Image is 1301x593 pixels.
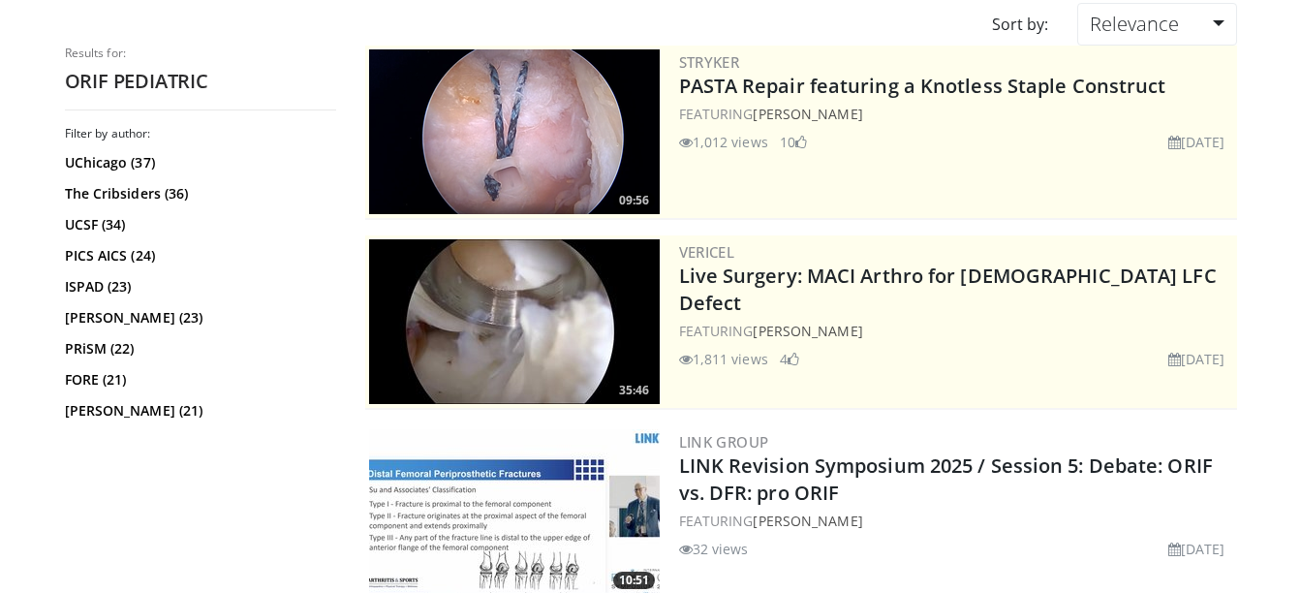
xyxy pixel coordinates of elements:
a: Stryker [679,52,740,72]
span: 10:51 [613,572,655,589]
li: 1,012 views [679,132,768,152]
li: 10 [780,132,807,152]
a: [PERSON_NAME] [753,322,862,340]
a: Live Surgery: MACI Arthro for [DEMOGRAPHIC_DATA] LFC Defect [679,263,1217,316]
a: [PERSON_NAME] (23) [65,308,331,328]
li: 32 views [679,539,749,559]
a: [PERSON_NAME] (21) [65,401,331,421]
span: 35:46 [613,382,655,399]
a: The Cribsiders (36) [65,184,331,203]
a: UCSF (34) [65,215,331,234]
img: 84acc7eb-cb93-455a-a344-5c35427a46c1.png.300x170_q85_crop-smart_upscale.png [369,49,660,214]
a: 35:46 [369,239,660,404]
a: UChicago (37) [65,153,331,172]
p: Results for: [65,46,336,61]
a: LINK Group [679,432,769,452]
div: FEATURING [679,104,1233,124]
li: 1,811 views [679,349,768,369]
a: 09:56 [369,49,660,214]
li: 4 [780,349,799,369]
li: [DATE] [1168,349,1225,369]
h3: Filter by author: [65,126,336,141]
img: eb023345-1e2d-4374-a840-ddbc99f8c97c.300x170_q85_crop-smart_upscale.jpg [369,239,660,404]
div: FEATURING [679,511,1233,531]
a: FORE (21) [65,370,331,390]
div: Sort by: [977,3,1063,46]
div: FEATURING [679,321,1233,341]
a: Vericel [679,242,735,262]
a: [PERSON_NAME] [753,512,862,530]
li: [DATE] [1168,539,1225,559]
a: [PERSON_NAME] [753,105,862,123]
a: LINK Revision Symposium 2025 / Session 5: Debate: ORIF vs. DFR: pro ORIF [679,453,1213,506]
a: Relevance [1077,3,1236,46]
h2: ORIF PEDIATRIC [65,69,336,94]
a: PRiSM (22) [65,339,331,359]
li: [DATE] [1168,132,1225,152]
a: PASTA Repair featuring a Knotless Staple Construct [679,73,1166,99]
a: PICS AICS (24) [65,246,331,265]
a: ISPAD (23) [65,277,331,296]
span: 09:56 [613,192,655,209]
span: Relevance [1090,11,1179,37]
